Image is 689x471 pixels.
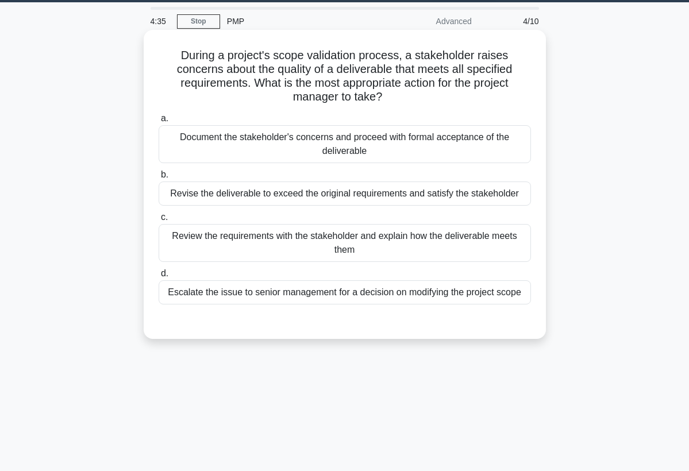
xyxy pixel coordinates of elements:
div: Review the requirements with the stakeholder and explain how the deliverable meets them [159,224,531,262]
a: Stop [177,14,220,29]
span: c. [161,212,168,222]
div: PMP [220,10,378,33]
h5: During a project's scope validation process, a stakeholder raises concerns about the quality of a... [157,48,532,105]
div: 4:35 [144,10,177,33]
div: Escalate the issue to senior management for a decision on modifying the project scope [159,280,531,304]
span: a. [161,113,168,123]
div: Revise the deliverable to exceed the original requirements and satisfy the stakeholder [159,182,531,206]
div: Advanced [378,10,479,33]
div: Document the stakeholder's concerns and proceed with formal acceptance of the deliverable [159,125,531,163]
div: 4/10 [479,10,546,33]
span: d. [161,268,168,278]
span: b. [161,169,168,179]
